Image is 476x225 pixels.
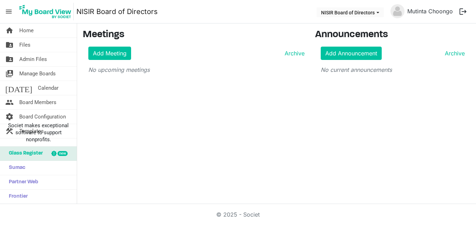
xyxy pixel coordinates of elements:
span: Calendar [38,81,59,95]
span: home [5,23,14,37]
a: Add Meeting [88,47,131,60]
a: Archive [282,49,305,57]
span: Glass Register [5,146,43,161]
a: Mutinta Choongo [404,4,456,18]
span: Admin Files [19,52,47,66]
a: NISIR Board of Directors [76,5,158,19]
span: Societ makes exceptional software to support nonprofits. [3,122,74,143]
p: No upcoming meetings [88,66,305,74]
span: Manage Boards [19,67,56,81]
span: Board Members [19,95,56,109]
span: menu [2,5,15,18]
span: Partner Web [5,175,38,189]
a: Archive [442,49,465,57]
a: © 2025 - Societ [216,211,260,218]
span: Files [19,38,30,52]
a: My Board View Logo [17,3,76,20]
span: [DATE] [5,81,32,95]
span: settings [5,110,14,124]
img: no-profile-picture.svg [390,4,404,18]
div: new [57,151,68,156]
span: Sumac [5,161,25,175]
button: NISIR Board of Directors dropdownbutton [317,7,384,17]
span: people [5,95,14,109]
img: My Board View Logo [17,3,74,20]
h3: Announcements [315,29,470,41]
button: logout [456,4,470,19]
span: switch_account [5,67,14,81]
h3: Meetings [83,29,305,41]
span: Frontier [5,190,28,204]
p: No current announcements [321,66,465,74]
span: folder_shared [5,52,14,66]
span: Board Configuration [19,110,66,124]
span: Home [19,23,34,37]
a: Add Announcement [321,47,382,60]
span: folder_shared [5,38,14,52]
